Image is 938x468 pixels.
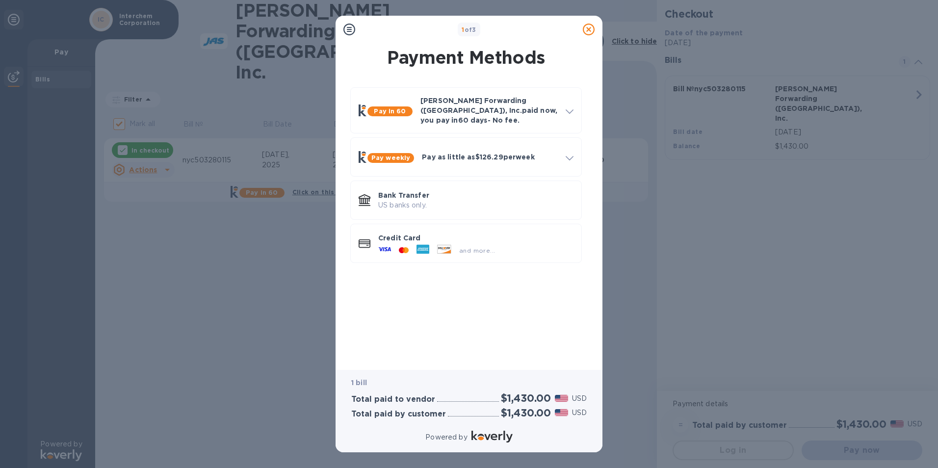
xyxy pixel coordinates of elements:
[555,395,568,402] img: USD
[425,432,467,442] p: Powered by
[420,96,558,125] p: [PERSON_NAME] Forwarding ([GEOGRAPHIC_DATA]), Inc. paid now, you pay in 60 days - No fee.
[422,152,558,162] p: Pay as little as $126.29 per week
[462,26,464,33] span: 1
[351,379,367,387] b: 1 bill
[348,47,584,68] h1: Payment Methods
[572,393,587,404] p: USD
[501,392,551,404] h2: $1,430.00
[378,233,573,243] p: Credit Card
[374,107,406,115] b: Pay in 60
[371,154,410,161] b: Pay weekly
[462,26,476,33] b: of 3
[378,190,573,200] p: Bank Transfer
[459,247,495,254] span: and more...
[378,200,573,210] p: US banks only.
[572,408,587,418] p: USD
[501,407,551,419] h2: $1,430.00
[555,409,568,416] img: USD
[351,395,435,404] h3: Total paid to vendor
[351,410,446,419] h3: Total paid by customer
[471,431,513,442] img: Logo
